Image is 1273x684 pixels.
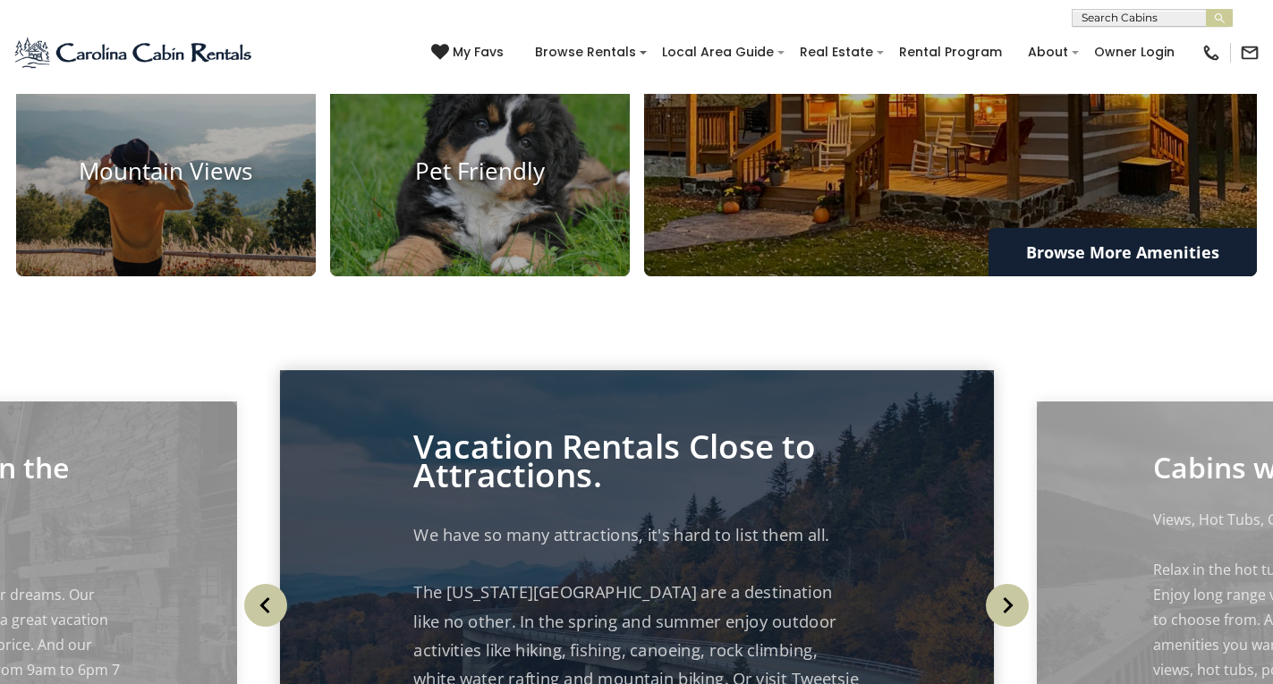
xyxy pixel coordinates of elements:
[13,35,255,71] img: Blue-2.png
[653,38,783,66] a: Local Area Guide
[330,68,630,276] a: Pet Friendly
[1019,38,1077,66] a: About
[791,38,882,66] a: Real Estate
[978,565,1036,646] button: Next
[989,228,1257,276] a: Browse More Amenities
[1240,43,1260,63] img: mail-regular-black.png
[237,565,295,646] button: Previous
[890,38,1011,66] a: Rental Program
[1085,38,1184,66] a: Owner Login
[244,584,287,627] img: arrow
[986,584,1029,627] img: arrow
[16,68,316,276] a: Mountain Views
[16,158,316,186] h4: Mountain Views
[453,43,504,62] span: My Favs
[330,158,630,186] h4: Pet Friendly
[1201,43,1221,63] img: phone-regular-black.png
[431,43,508,63] a: My Favs
[413,432,860,489] p: Vacation Rentals Close to Attractions.
[526,38,645,66] a: Browse Rentals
